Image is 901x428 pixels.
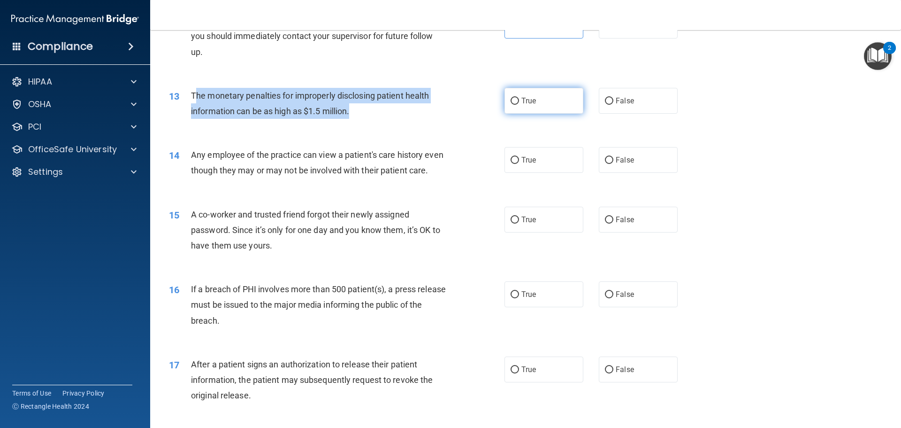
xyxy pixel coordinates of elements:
[28,121,41,132] p: PCI
[616,96,634,105] span: False
[521,215,536,224] span: True
[864,42,892,70] button: Open Resource Center, 2 new notifications
[12,389,51,398] a: Terms of Use
[511,98,519,105] input: True
[616,290,634,299] span: False
[191,150,443,175] span: Any employee of the practice can view a patient's care history even though they may or may not be...
[616,365,634,374] span: False
[28,144,117,155] p: OfficeSafe University
[605,291,613,298] input: False
[521,96,536,105] span: True
[28,99,52,110] p: OSHA
[605,98,613,105] input: False
[605,157,613,164] input: False
[191,91,429,116] span: The monetary penalties for improperly disclosing patient health information can be as high as $1....
[521,290,536,299] span: True
[169,284,179,296] span: 16
[28,166,63,178] p: Settings
[169,150,179,161] span: 14
[616,156,634,164] span: False
[191,359,433,400] span: After a patient signs an authorization to release their patient information, the patient may subs...
[11,99,137,110] a: OSHA
[11,121,137,132] a: PCI
[169,91,179,102] span: 13
[191,16,445,56] span: If you suspect that someone is violating the practice's privacy policy you should immediately con...
[11,166,137,178] a: Settings
[169,359,179,371] span: 17
[521,156,536,164] span: True
[62,389,105,398] a: Privacy Policy
[11,10,139,29] img: PMB logo
[616,215,634,224] span: False
[511,157,519,164] input: True
[521,365,536,374] span: True
[605,217,613,224] input: False
[28,40,93,53] h4: Compliance
[511,217,519,224] input: True
[12,402,89,411] span: Ⓒ Rectangle Health 2024
[11,76,137,87] a: HIPAA
[511,366,519,374] input: True
[511,291,519,298] input: True
[888,48,891,60] div: 2
[191,210,440,250] span: A co-worker and trusted friend forgot their newly assigned password. Since it’s only for one day ...
[169,210,179,221] span: 15
[191,284,446,325] span: If a breach of PHI involves more than 500 patient(s), a press release must be issued to the major...
[605,366,613,374] input: False
[11,144,137,155] a: OfficeSafe University
[28,76,52,87] p: HIPAA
